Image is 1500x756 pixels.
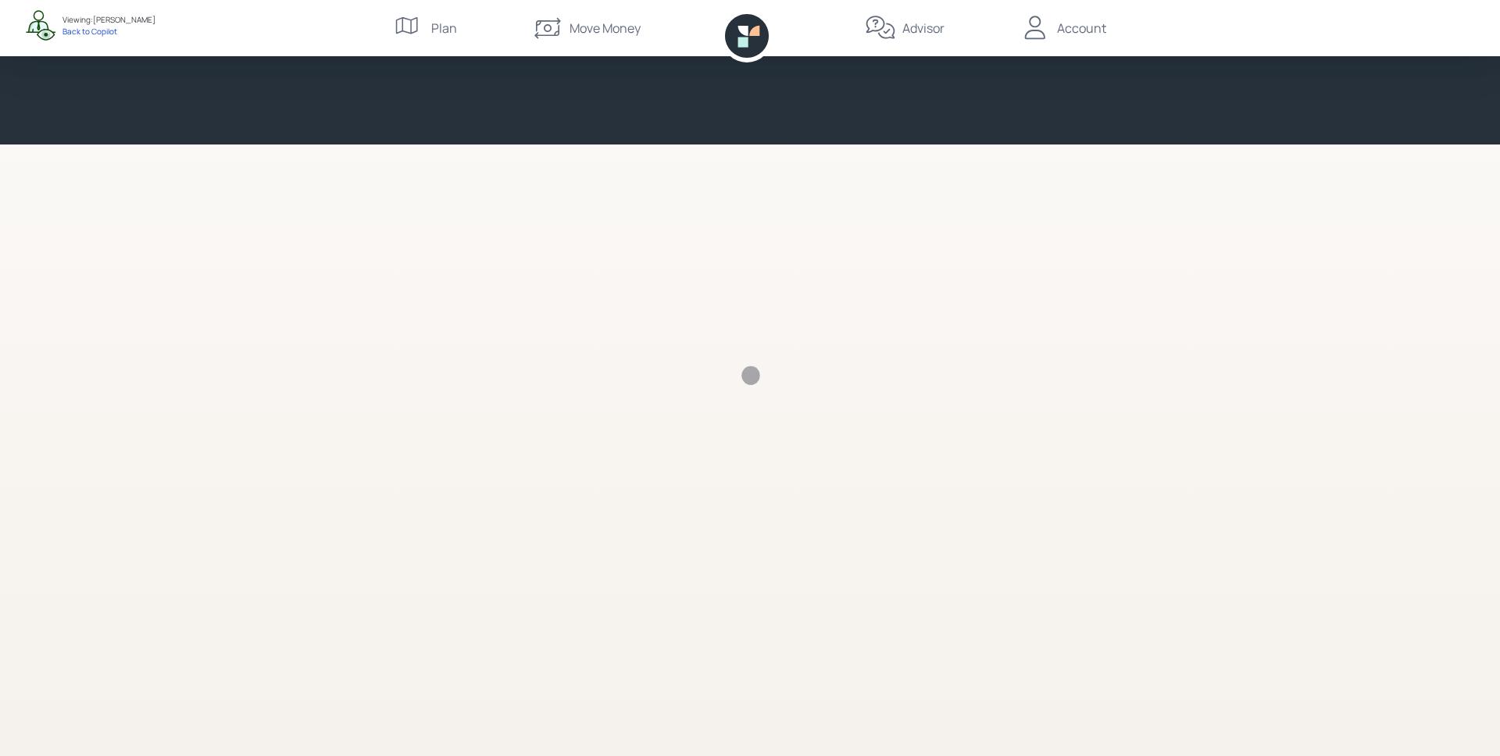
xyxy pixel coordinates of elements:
div: Viewing: [PERSON_NAME] [62,14,155,26]
img: Retirable loading [731,356,769,394]
div: Back to Copilot [62,26,155,37]
div: Account [1057,19,1106,37]
div: Plan [431,19,457,37]
div: Advisor [902,19,945,37]
div: Move Money [570,19,641,37]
